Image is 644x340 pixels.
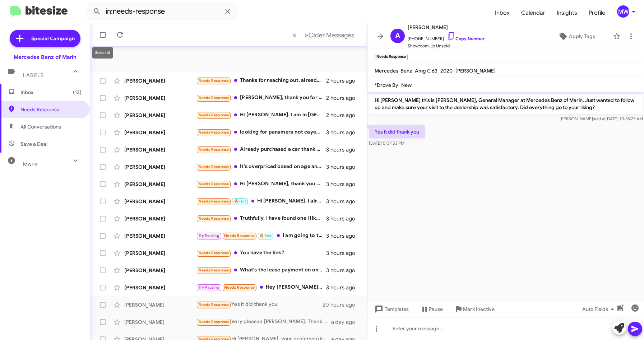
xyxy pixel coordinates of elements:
span: Needs Response [224,233,255,238]
div: 3 hours ago [326,250,361,257]
div: Thanks for reaching out, already working with [PERSON_NAME] waiting to hear back from him since w... [196,76,326,85]
span: Amg C 63 [415,67,437,74]
div: Already purchased a car thank you! [196,145,326,154]
span: Needs Response [199,130,229,135]
div: [PERSON_NAME] [124,267,196,274]
a: Copy Number [447,36,485,41]
div: [PERSON_NAME] [124,146,196,153]
div: Select all [92,47,113,59]
div: [PERSON_NAME] [124,232,196,239]
span: All Conversations [20,123,61,130]
div: You have the link? [196,249,326,257]
div: Hi [PERSON_NAME]. I am in [GEOGRAPHIC_DATA] and still looking at my options. [196,111,326,119]
p: Yes it did thank you [369,125,425,138]
div: Very pleased [PERSON_NAME]. Thank you [196,318,331,326]
div: [PERSON_NAME] [124,181,196,188]
div: 3 hours ago [326,181,361,188]
span: Needs Response [199,216,229,221]
a: Profile [583,3,611,23]
span: (13) [73,89,82,96]
button: Templates [367,303,414,316]
div: [PERSON_NAME], thank you for the follow up. Your staff was very responsive, we just got incredibl... [196,94,326,102]
span: Templates [373,303,409,316]
span: said at [593,116,605,121]
div: MW [617,5,629,18]
div: 20 hours ago [323,301,361,308]
span: 🔥 Hot [234,199,246,204]
button: Pause [414,303,449,316]
span: Pause [429,303,443,316]
button: MW [611,5,636,18]
div: 3 hours ago [326,129,361,136]
span: Mark Inactive [463,303,495,316]
div: 3 hours ago [326,232,361,239]
button: Auto Fields [576,303,622,316]
div: 3 hours ago [326,146,361,153]
span: Needs Response [199,164,229,169]
div: [PERSON_NAME] [124,198,196,205]
div: [PERSON_NAME] [124,284,196,291]
span: » [305,31,309,39]
div: [PERSON_NAME] [124,215,196,222]
span: More [23,161,38,168]
div: 3 hours ago [326,215,361,222]
div: [PERSON_NAME] [124,77,196,84]
span: Labels [23,72,44,79]
a: Special Campaign [10,30,80,47]
div: Hi [PERSON_NAME], thank you but we both work long days during the week. We also need to sell two ... [196,180,326,188]
div: Hi [PERSON_NAME], i already purchased a car. We were coming to [PERSON_NAME] after setting an app... [196,197,326,205]
div: It's overpriced based on age and mileage so I'm not interested [196,163,326,171]
span: Showroom Up Unsold [408,42,485,50]
span: Needs Response [199,78,229,83]
div: a day ago [331,318,361,326]
div: [PERSON_NAME] [124,94,196,102]
input: Search [87,3,238,20]
a: Insights [551,3,583,23]
div: [PERSON_NAME] [124,129,196,136]
span: Needs Response [224,285,255,290]
span: [PHONE_NUMBER] [408,32,485,42]
div: [PERSON_NAME] [124,301,196,308]
span: A [395,30,400,42]
div: 3 hours ago [326,267,361,274]
nav: Page navigation example [288,28,358,42]
span: Needs Response [199,147,229,152]
span: Mercedes-Benz [375,67,412,74]
span: « [292,31,296,39]
div: Yes it did thank you [196,301,323,309]
span: Needs Response [199,113,229,117]
span: Needs Response [199,320,229,324]
div: Hey [PERSON_NAME], You guys are awesome. Let me talk with [PERSON_NAME] and get back to you [196,283,326,292]
span: Needs Response [199,199,229,204]
span: [DATE] 5:07:53 PM [369,140,404,146]
a: Calendar [515,3,551,23]
span: Needs Response [20,106,82,113]
div: 2 hours ago [326,112,361,119]
div: I am going to try to come by sometime next week [196,232,326,240]
div: Truthfully, I have found one I like better as far as Miles equipment and interior options. So for... [196,214,326,223]
span: Apply Tags [569,30,595,43]
span: Inbox [20,89,82,96]
div: What's the lease payment on one of those with minimum down? [196,266,326,274]
small: Needs Response [375,54,408,60]
button: Mark Inactive [449,303,500,316]
div: [PERSON_NAME] [124,112,196,119]
span: 2020 [440,67,453,74]
button: Apply Tags [543,30,610,43]
span: 🔥 Hot [259,233,272,238]
span: [PERSON_NAME] [DATE] 10:35:23 AM [559,116,643,121]
span: Auto Fields [582,303,617,316]
a: Inbox [489,3,515,23]
button: Next [300,28,358,42]
span: Needs Response [199,302,229,307]
button: Previous [288,28,301,42]
div: [PERSON_NAME] [124,163,196,171]
span: [PERSON_NAME] [408,23,485,32]
div: [PERSON_NAME] [124,318,196,326]
div: 2 hours ago [326,77,361,84]
span: Needs Response [199,96,229,100]
div: 3 hours ago [326,284,361,291]
span: Needs Response [199,251,229,255]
